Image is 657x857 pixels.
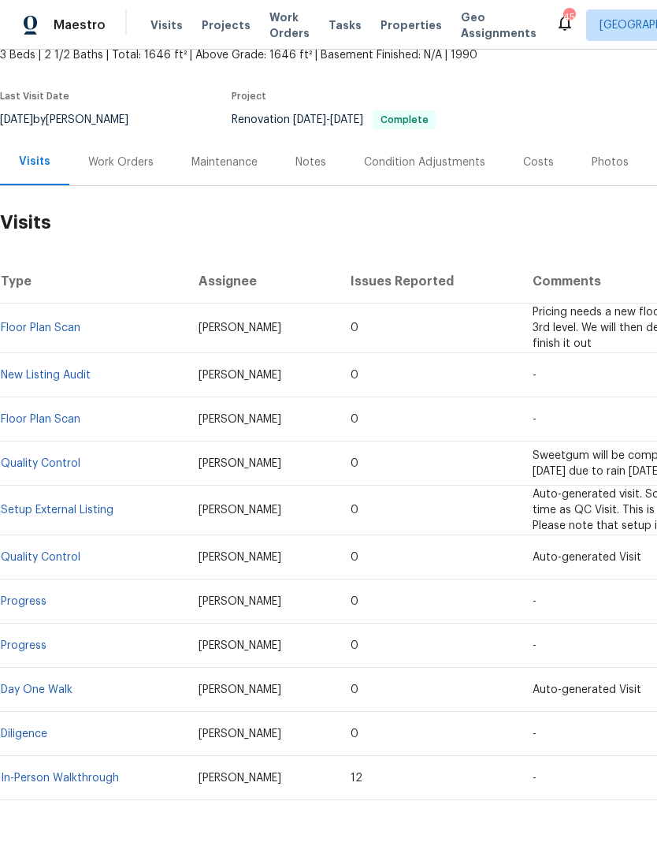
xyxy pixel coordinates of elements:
span: - [533,596,536,607]
span: Project [232,91,266,101]
span: [PERSON_NAME] [199,414,281,425]
span: - [293,114,363,125]
span: 0 [351,596,358,607]
span: [PERSON_NAME] [199,684,281,695]
span: - [533,414,536,425]
span: Properties [380,17,442,33]
span: [PERSON_NAME] [199,773,281,784]
a: In-Person Walkthrough [1,773,119,784]
span: 0 [351,414,358,425]
span: 12 [351,773,362,784]
div: 45 [563,9,574,25]
span: Complete [374,115,435,125]
span: - [533,370,536,381]
span: Renovation [232,114,436,125]
a: Floor Plan Scan [1,322,80,333]
div: Notes [295,155,326,170]
span: Work Orders [269,9,310,41]
span: [DATE] [293,114,326,125]
div: Visits [19,154,50,170]
a: Quality Control [1,552,80,563]
span: [PERSON_NAME] [199,596,281,607]
span: 0 [351,505,358,516]
span: 0 [351,458,358,469]
span: Projects [202,17,251,33]
div: Photos [592,155,629,170]
span: Tasks [328,20,362,31]
a: Diligence [1,728,47,740]
div: Condition Adjustments [364,155,485,170]
span: [PERSON_NAME] [199,728,281,740]
span: Visits [150,17,183,33]
a: New Listing Audit [1,370,91,381]
span: Auto-generated Visit [533,552,641,563]
span: 0 [351,370,358,381]
a: Day One Walk [1,684,72,695]
span: - [533,728,536,740]
span: Auto-generated Visit [533,684,641,695]
th: Assignee [186,259,339,304]
div: Maintenance [191,155,258,170]
span: 0 [351,640,358,651]
span: [PERSON_NAME] [199,370,281,381]
span: [PERSON_NAME] [199,322,281,333]
div: Work Orders [88,155,154,170]
a: Floor Plan Scan [1,414,80,425]
th: Issues Reported [338,259,519,304]
span: 0 [351,322,358,333]
span: 0 [351,552,358,563]
span: Maestro [54,17,106,33]
span: Geo Assignments [461,9,536,41]
a: Setup External Listing [1,505,113,516]
span: [PERSON_NAME] [199,505,281,516]
span: 0 [351,728,358,740]
a: Quality Control [1,458,80,469]
div: Costs [523,155,554,170]
span: [PERSON_NAME] [199,640,281,651]
span: - [533,640,536,651]
span: [PERSON_NAME] [199,458,281,469]
span: - [533,773,536,784]
span: [DATE] [330,114,363,125]
span: [PERSON_NAME] [199,552,281,563]
span: 0 [351,684,358,695]
a: Progress [1,640,46,651]
a: Progress [1,596,46,607]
